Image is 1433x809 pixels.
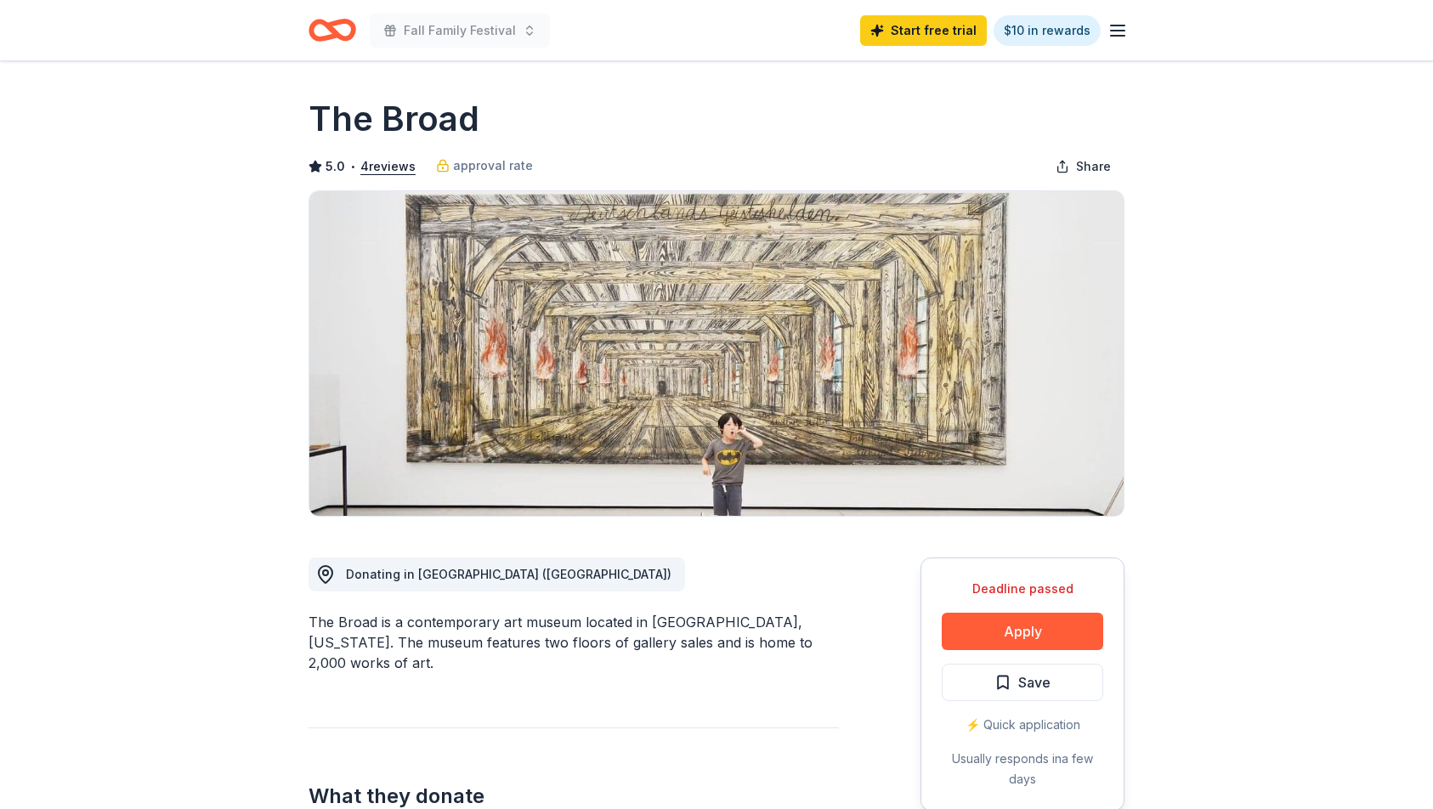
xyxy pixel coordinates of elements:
[860,15,987,46] a: Start free trial
[1018,671,1051,693] span: Save
[309,95,479,143] h1: The Broad
[994,15,1101,46] a: $10 in rewards
[942,579,1103,599] div: Deadline passed
[309,10,356,50] a: Home
[346,567,671,581] span: Donating in [GEOGRAPHIC_DATA] ([GEOGRAPHIC_DATA])
[436,156,533,176] a: approval rate
[942,715,1103,735] div: ⚡️ Quick application
[1076,156,1111,177] span: Share
[309,191,1124,516] img: Image for The Broad
[1042,150,1124,184] button: Share
[942,664,1103,701] button: Save
[360,156,416,177] button: 4reviews
[942,613,1103,650] button: Apply
[404,20,516,41] span: Fall Family Festival
[370,14,550,48] button: Fall Family Festival
[350,160,356,173] span: •
[326,156,345,177] span: 5.0
[942,749,1103,789] div: Usually responds in a few days
[453,156,533,176] span: approval rate
[309,612,839,673] div: The Broad is a contemporary art museum located in [GEOGRAPHIC_DATA], [US_STATE]. The museum featu...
